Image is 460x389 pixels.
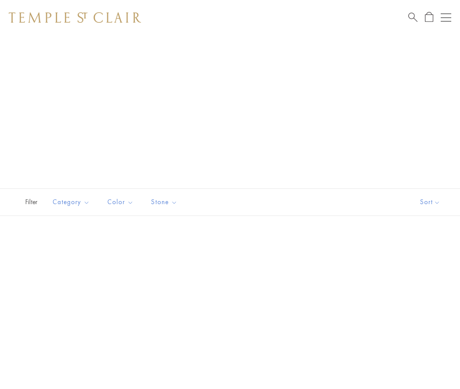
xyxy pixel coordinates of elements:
[441,12,451,23] button: Open navigation
[147,197,184,208] span: Stone
[9,12,141,23] img: Temple St. Clair
[400,189,460,216] button: Show sort by
[425,12,433,23] a: Open Shopping Bag
[46,192,96,212] button: Category
[145,192,184,212] button: Stone
[48,197,96,208] span: Category
[103,197,140,208] span: Color
[101,192,140,212] button: Color
[408,12,418,23] a: Search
